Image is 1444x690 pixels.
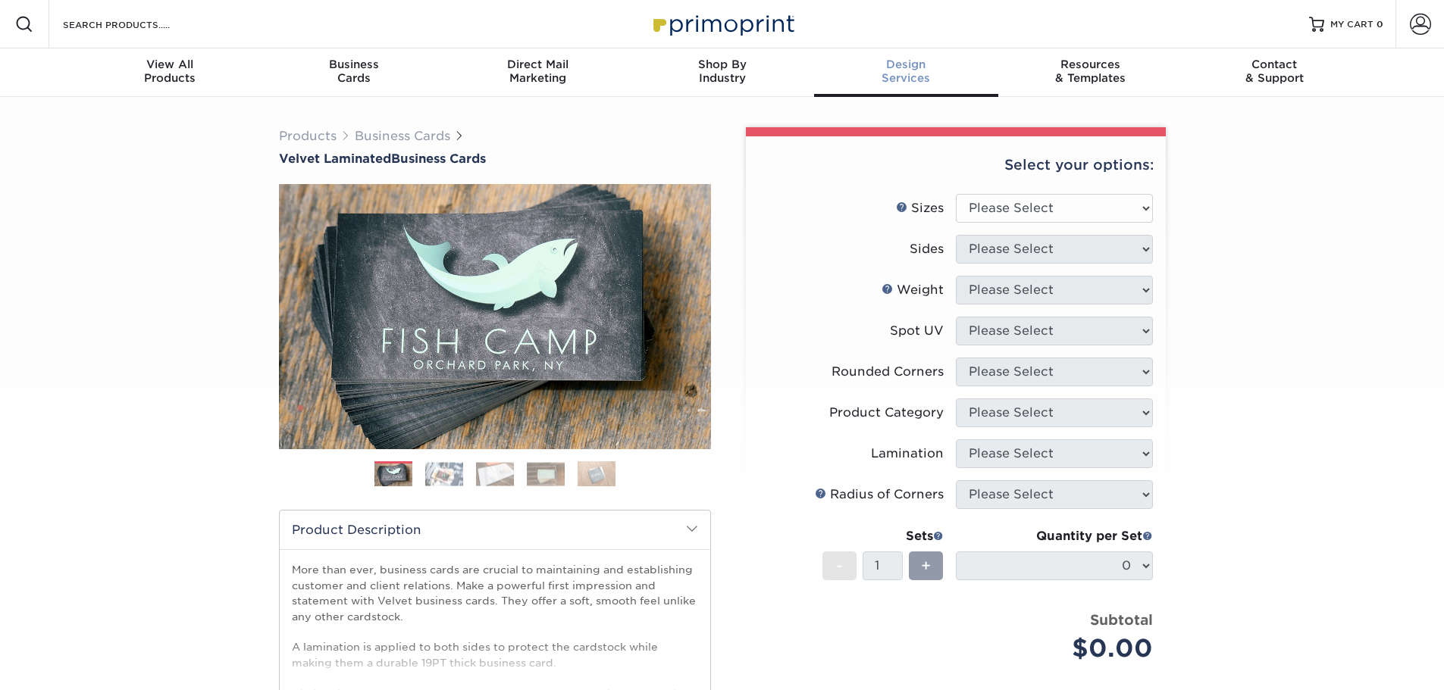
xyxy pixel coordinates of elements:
[1090,611,1153,628] strong: Subtotal
[78,48,262,97] a: View AllProducts
[262,58,446,85] div: Cards
[61,15,209,33] input: SEARCH PRODUCTS.....
[630,58,814,71] span: Shop By
[630,58,814,85] div: Industry
[446,58,630,85] div: Marketing
[1182,48,1367,97] a: Contact& Support
[78,58,262,85] div: Products
[630,48,814,97] a: Shop ByIndustry
[446,58,630,71] span: Direct Mail
[1330,18,1374,31] span: MY CART
[262,58,446,71] span: Business
[1182,58,1367,85] div: & Support
[998,58,1182,85] div: & Templates
[262,48,446,97] a: BusinessCards
[78,58,262,71] span: View All
[1377,19,1383,30] span: 0
[814,48,998,97] a: DesignServices
[814,58,998,85] div: Services
[1182,58,1367,71] span: Contact
[967,630,1153,667] div: $0.00
[814,58,998,71] span: Design
[998,58,1182,71] span: Resources
[647,8,798,40] img: Primoprint
[998,48,1182,97] a: Resources& Templates
[446,48,630,97] a: Direct MailMarketing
